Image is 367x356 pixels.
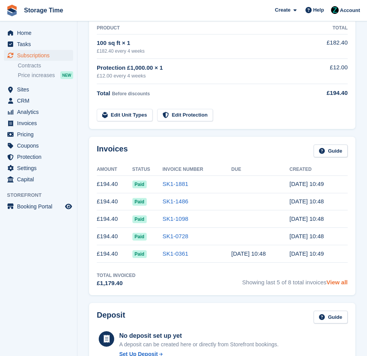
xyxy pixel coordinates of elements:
[97,311,125,323] h2: Deposit
[4,174,73,185] a: menu
[21,4,66,17] a: Storage Time
[132,250,147,258] span: Paid
[132,198,147,206] span: Paid
[290,163,348,176] th: Created
[97,163,132,176] th: Amount
[309,59,348,84] td: £12.00
[132,181,147,188] span: Paid
[112,91,150,96] span: Before discounts
[275,6,290,14] span: Create
[290,233,324,239] time: 2025-06-16 09:48:47 UTC
[97,193,132,210] td: £194.40
[119,331,279,341] div: No deposit set up yet
[309,89,348,98] div: £194.40
[4,107,73,117] a: menu
[17,174,63,185] span: Capital
[17,163,63,174] span: Settings
[97,109,153,122] a: Edit Unit Types
[97,279,135,288] div: £1,179.40
[97,39,309,48] div: 100 sq ft × 1
[309,34,348,58] td: £182.40
[18,71,73,79] a: Price increases NEW
[290,250,324,257] time: 2025-05-19 09:49:36 UTC
[4,50,73,61] a: menu
[314,311,348,323] a: Guide
[97,48,309,55] div: £182.40 every 4 weeks
[4,163,73,174] a: menu
[119,341,279,349] p: A deposit can be created here or directly from Storefront bookings.
[4,39,73,50] a: menu
[163,250,189,257] a: SK1-0361
[4,118,73,129] a: menu
[64,202,73,211] a: Preview store
[232,163,290,176] th: Due
[6,5,18,16] img: stora-icon-8386f47178a22dfd0bd8f6a31ec36ba5ce8667c1dd55bd0f319d3a0aa187defe.svg
[97,72,309,80] div: £12.00 every 4 weeks
[163,215,189,222] a: SK1-1098
[313,6,324,14] span: Help
[232,250,266,257] time: 2025-05-20 09:48:31 UTC
[97,90,110,96] span: Total
[132,215,147,223] span: Paid
[163,198,189,205] a: SK1-1486
[4,201,73,212] a: menu
[331,6,339,14] img: Zain Sarwar
[132,233,147,241] span: Paid
[290,181,324,187] time: 2025-09-08 09:49:21 UTC
[157,109,213,122] a: Edit Protection
[17,140,63,151] span: Coupons
[97,245,132,263] td: £194.40
[314,144,348,157] a: Guide
[17,95,63,106] span: CRM
[4,28,73,38] a: menu
[4,84,73,95] a: menu
[17,201,63,212] span: Booking Portal
[17,107,63,117] span: Analytics
[97,228,132,245] td: £194.40
[290,198,324,205] time: 2025-08-11 09:48:39 UTC
[340,7,360,14] span: Account
[60,71,73,79] div: NEW
[309,22,348,34] th: Total
[97,64,309,72] div: Protection £1,000.00 × 1
[17,151,63,162] span: Protection
[7,191,77,199] span: Storefront
[4,140,73,151] a: menu
[18,72,55,79] span: Price increases
[163,163,232,176] th: Invoice Number
[17,39,63,50] span: Tasks
[290,215,324,222] time: 2025-07-14 09:48:47 UTC
[17,84,63,95] span: Sites
[163,181,189,187] a: SK1-1881
[97,175,132,193] td: £194.40
[326,279,348,285] a: View all
[17,28,63,38] span: Home
[97,272,135,279] div: Total Invoiced
[97,144,128,157] h2: Invoices
[17,50,63,61] span: Subscriptions
[242,272,348,288] span: Showing last 5 of 8 total invoices
[4,151,73,162] a: menu
[132,163,163,176] th: Status
[97,22,309,34] th: Product
[18,62,73,69] a: Contracts
[17,129,63,140] span: Pricing
[4,95,73,106] a: menu
[4,129,73,140] a: menu
[17,118,63,129] span: Invoices
[97,210,132,228] td: £194.40
[163,233,189,239] a: SK1-0728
